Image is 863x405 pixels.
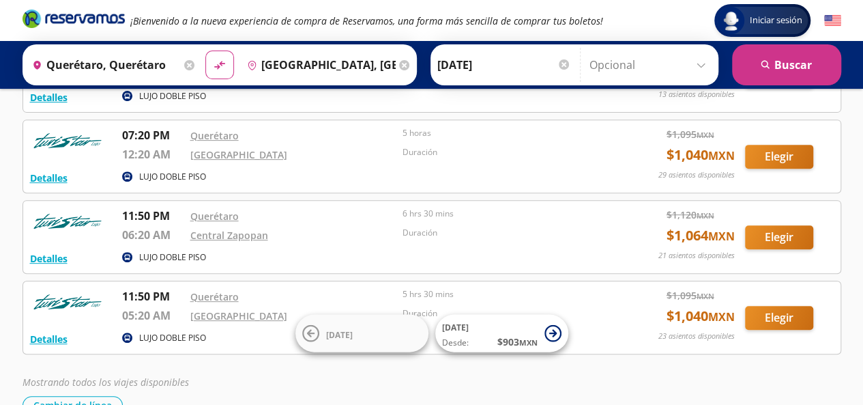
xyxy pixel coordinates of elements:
img: RESERVAMOS [30,208,105,235]
p: 5 horas [403,127,609,139]
span: $ 1,095 [667,127,714,141]
button: Elegir [745,145,813,169]
button: Elegir [745,225,813,249]
p: 07:20 PM [122,127,184,143]
p: 5 hrs 30 mins [403,288,609,301]
span: $ 1,064 [667,225,735,246]
button: Detalles [30,90,68,104]
button: Detalles [30,332,68,346]
span: Iniciar sesión [744,14,808,27]
small: MXN [697,210,714,221]
p: 6 hrs 30 mins [403,208,609,220]
small: MXN [708,229,735,244]
p: 21 asientos disponibles [658,250,735,262]
button: [DATE]Desde:$903MXN [435,315,568,352]
p: 11:50 PM [122,288,184,305]
small: MXN [697,291,714,301]
em: Mostrando todos los viajes disponibles [23,376,189,389]
a: [GEOGRAPHIC_DATA] [190,148,287,161]
input: Buscar Origen [27,48,181,82]
p: LUJO DOBLE PISO [139,171,206,183]
i: Brand Logo [23,8,125,29]
span: $ 903 [497,335,538,349]
button: Buscar [732,44,841,85]
span: Desde: [442,337,469,349]
img: RESERVAMOS [30,127,105,154]
a: Querétaro [190,210,239,223]
p: LUJO DOBLE PISO [139,332,206,344]
p: 06:20 AM [122,227,184,243]
a: Querétaro [190,290,239,303]
p: 23 asientos disponibles [658,331,735,342]
input: Buscar Destino [242,48,396,82]
img: RESERVAMOS [30,288,105,316]
small: MXN [697,130,714,140]
a: [GEOGRAPHIC_DATA] [190,309,287,322]
p: 29 asientos disponibles [658,169,735,181]
a: Central Zapopan [190,229,268,242]
p: Duración [403,307,609,320]
span: $ 1,040 [667,145,735,165]
p: Duración [403,227,609,239]
small: MXN [708,148,735,163]
button: Detalles [30,171,68,185]
p: 05:20 AM [122,307,184,324]
button: English [824,12,841,29]
em: ¡Bienvenido a la nueva experiencia de compra de Reservamos, una forma más sencilla de comprar tus... [130,14,603,27]
p: 11:50 PM [122,208,184,224]
p: Duración [403,146,609,158]
p: 13 asientos disponibles [658,89,735,100]
span: [DATE] [442,322,469,333]
small: MXN [519,337,538,348]
p: LUJO DOBLE PISO [139,90,206,102]
a: Brand Logo [23,8,125,33]
input: Opcional [589,48,712,82]
p: 12:20 AM [122,146,184,163]
span: $ 1,040 [667,306,735,326]
span: $ 1,120 [667,208,714,222]
span: $ 1,095 [667,288,714,303]
a: Querétaro [190,129,239,142]
small: MXN [708,309,735,324]
button: Elegir [745,306,813,330]
p: LUJO DOBLE PISO [139,251,206,264]
button: [DATE] [295,315,428,352]
span: [DATE] [326,329,353,340]
input: Elegir Fecha [437,48,571,82]
button: Detalles [30,251,68,266]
